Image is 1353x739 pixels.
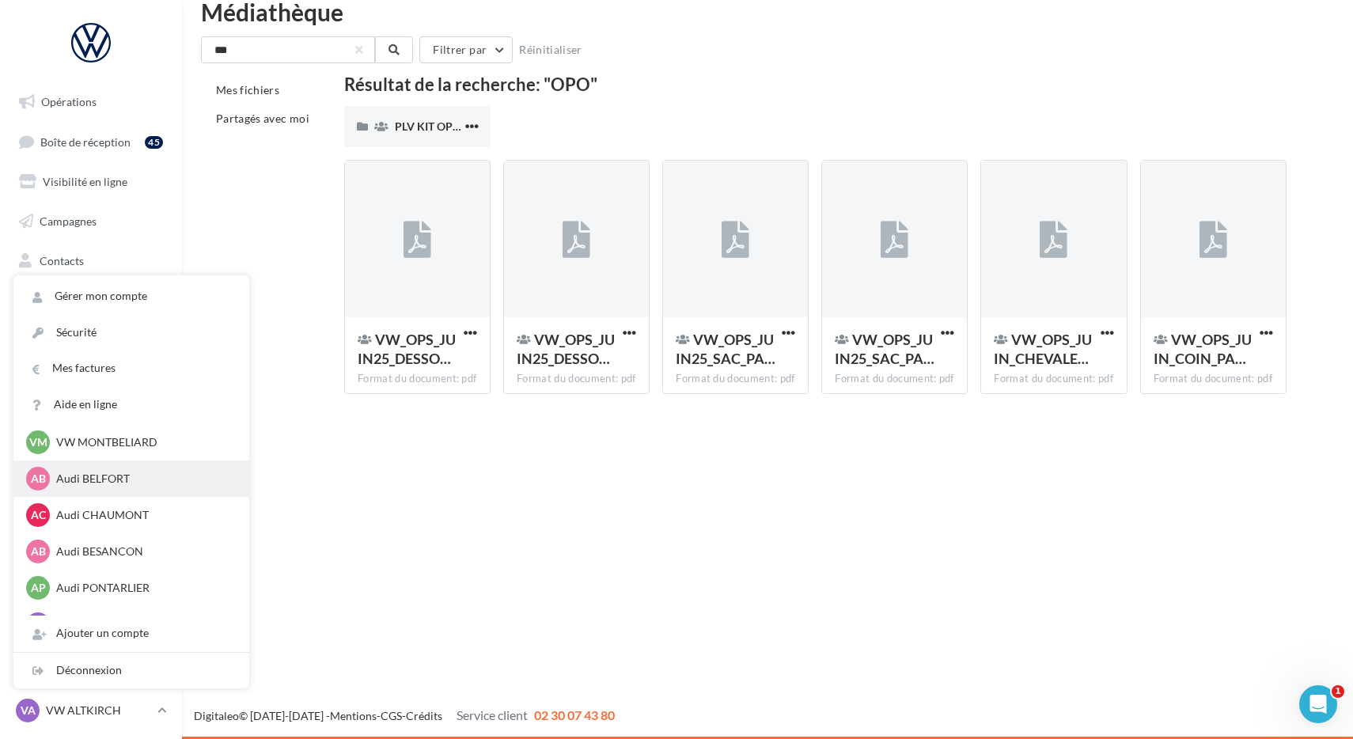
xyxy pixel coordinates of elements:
[9,85,172,119] a: Opérations
[9,362,172,409] a: PLV et print personnalisable
[9,244,172,278] a: Contacts
[676,331,775,367] span: VW_OPS_JUIN25_SAC_PAIN_395x120_Face1
[43,175,127,188] span: Visibilité en ligne
[31,544,46,559] span: AB
[358,331,456,367] span: VW_OPS_JUIN25_DESSOUS_VERRE_Face1_HD
[40,253,84,267] span: Contacts
[40,214,97,228] span: Campagnes
[9,415,172,461] a: Campagnes DataOnDemand
[1154,372,1273,386] div: Format du document: pdf
[517,372,636,386] div: Format du document: pdf
[56,471,230,487] p: Audi BELFORT
[395,119,514,133] span: PLV KIT OPO PERENNE
[9,165,172,199] a: Visibilité en ligne
[513,40,589,59] button: Réinitialiser
[9,283,172,316] a: Médiathèque
[330,709,377,722] a: Mentions
[835,372,954,386] div: Format du document: pdf
[216,112,309,125] span: Partagés avec moi
[29,434,47,450] span: VM
[9,323,172,356] a: Calendrier
[56,507,230,523] p: Audi CHAUMONT
[13,387,249,423] a: Aide en ligne
[344,76,1287,93] div: Résultat de la recherche: "OPO"
[406,709,442,722] a: Crédits
[1154,331,1252,367] span: VW_OPS_JUIN_COIN_PAREBRISE_INSTANTS_VW_400x400_HD
[994,331,1092,367] span: VW_OPS_JUIN_CHEVALET_INSTANTS_VW_140x300_HD
[358,372,477,386] div: Format du document: pdf
[145,136,163,149] div: 45
[194,709,239,722] a: Digitaleo
[9,125,172,159] a: Boîte de réception45
[13,351,249,386] a: Mes factures
[835,331,934,367] span: VW_OPS_JUIN25_SAC_PAIN_395x120_Face2
[13,315,249,351] a: Sécurité
[676,372,795,386] div: Format du document: pdf
[46,703,151,718] p: VW ALTKIRCH
[31,471,46,487] span: AB
[56,544,230,559] p: Audi BESANCON
[31,580,46,596] span: AP
[457,707,528,722] span: Service client
[13,653,249,688] div: Déconnexion
[419,36,513,63] button: Filtrer par
[40,135,131,148] span: Boîte de réception
[994,372,1113,386] div: Format du document: pdf
[534,707,615,722] span: 02 30 07 43 80
[517,331,615,367] span: VW_OPS_JUIN25_DESSOUS_VERRE_Face2_HD
[13,279,249,314] a: Gérer mon compte
[1299,685,1337,723] iframe: Intercom live chat
[13,695,169,726] a: VA VW ALTKIRCH
[21,703,36,718] span: VA
[216,83,279,97] span: Mes fichiers
[56,580,230,596] p: Audi PONTARLIER
[194,709,615,722] span: © [DATE]-[DATE] - - -
[9,205,172,238] a: Campagnes
[56,434,230,450] p: VW MONTBELIARD
[381,709,402,722] a: CGS
[31,507,46,523] span: AC
[1332,685,1344,698] span: 1
[41,95,97,108] span: Opérations
[13,616,249,651] div: Ajouter un compte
